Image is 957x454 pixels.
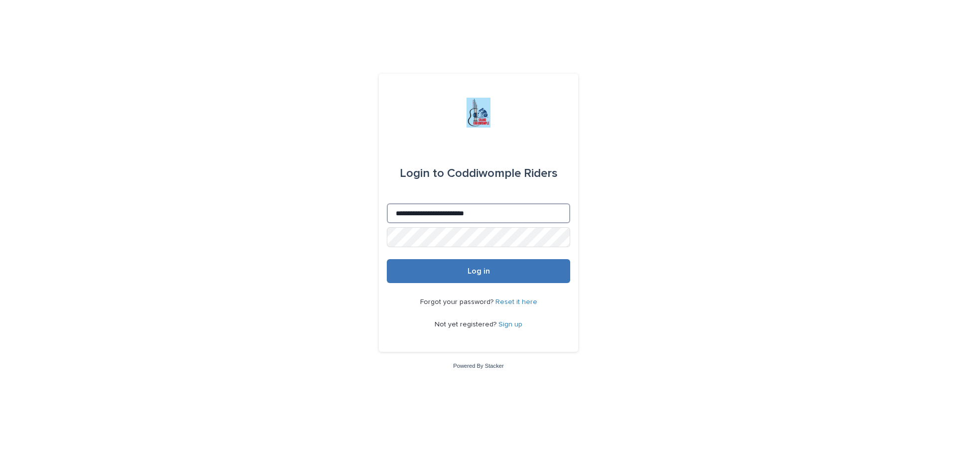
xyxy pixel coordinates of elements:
[498,321,522,328] a: Sign up
[387,259,570,283] button: Log in
[400,167,444,179] span: Login to
[420,299,495,305] span: Forgot your password?
[453,363,503,369] a: Powered By Stacker
[468,267,490,275] span: Log in
[495,299,537,305] a: Reset it here
[400,159,558,187] div: Coddiwomple Riders
[435,321,498,328] span: Not yet registered?
[467,98,490,128] img: jxsLJbdS1eYBI7rVAS4p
